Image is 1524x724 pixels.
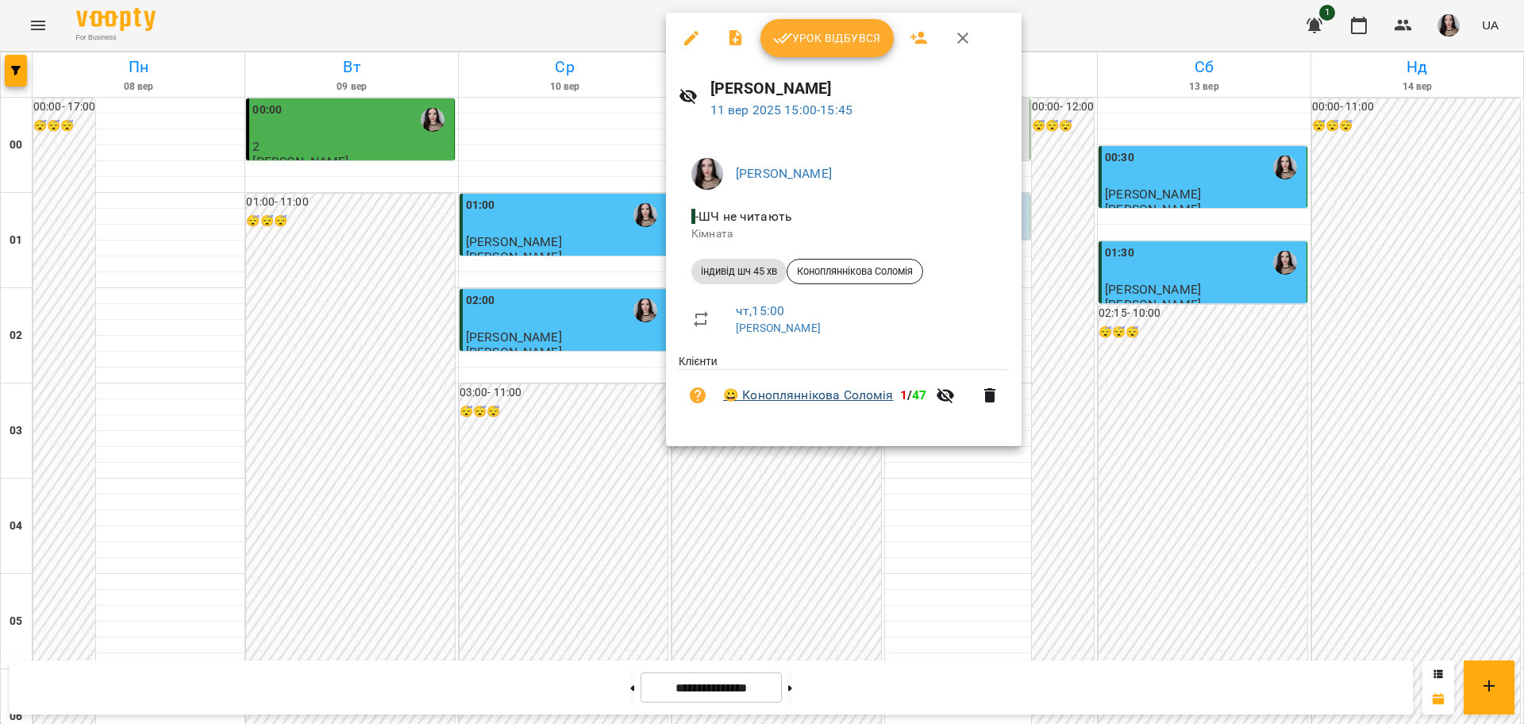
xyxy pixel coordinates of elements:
button: Візит ще не сплачено. Додати оплату? [679,376,717,414]
ul: Клієнти [679,353,1009,427]
a: 😀 Конопляннікова Соломія [723,386,894,405]
div: Конопляннікова Соломія [787,259,923,284]
span: - ШЧ не читають [691,209,795,224]
span: індивід шч 45 хв [691,264,787,279]
span: Конопляннікова Соломія [787,264,922,279]
button: Урок відбувся [760,19,894,57]
a: чт , 15:00 [736,303,784,318]
a: 11 вер 2025 15:00-15:45 [710,102,852,117]
a: [PERSON_NAME] [736,322,821,334]
span: 47 [912,387,926,402]
b: / [900,387,927,402]
a: [PERSON_NAME] [736,166,832,181]
span: 1 [900,387,907,402]
img: 23d2127efeede578f11da5c146792859.jpg [691,158,723,190]
p: Кімната [691,226,996,242]
h6: [PERSON_NAME] [710,76,1009,101]
span: Урок відбувся [773,29,881,48]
